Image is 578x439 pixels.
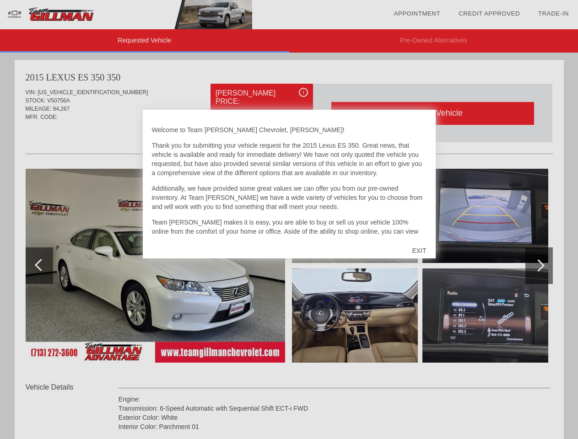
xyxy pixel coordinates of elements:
div: EXIT [403,237,435,264]
a: Credit Approved [459,10,520,17]
p: Thank you for submitting your vehicle request for the 2015 Lexus ES 350. Great news, that vehicle... [152,141,427,177]
p: Additionally, we have provided some great values we can offer you from our pre-owned inventory. A... [152,184,427,211]
a: Trade-In [538,10,569,17]
p: Welcome to Team [PERSON_NAME] Chevrolet, [PERSON_NAME]! [152,125,427,134]
a: Appointment [394,10,440,17]
p: Team [PERSON_NAME] makes it is easy, you are able to buy or sell us your vehicle 100% online from... [152,218,427,273]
